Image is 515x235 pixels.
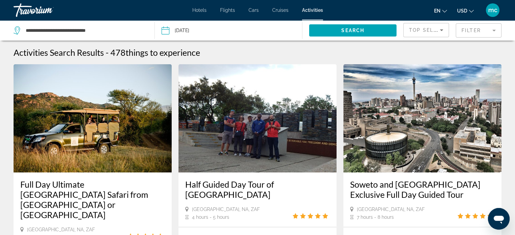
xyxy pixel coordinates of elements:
a: Cars [249,7,259,13]
span: [GEOGRAPHIC_DATA], NA, ZAF [192,207,260,212]
img: 45.jpg [178,64,337,172]
a: Soweto and [GEOGRAPHIC_DATA] Exclusive Full Day Guided Tour [350,179,495,199]
mat-select: Sort by [409,26,443,34]
button: Date: Sep 10, 2025 [162,20,302,41]
span: en [434,8,441,14]
a: Hotels [192,7,207,13]
button: User Menu [484,3,501,17]
button: Filter [456,23,501,38]
span: 7 hours - 8 hours [357,214,394,220]
span: [GEOGRAPHIC_DATA], NA, ZAF [357,207,425,212]
button: Change language [434,6,447,16]
span: Top Sellers [409,27,448,33]
span: mc [488,7,497,14]
span: USD [457,8,467,14]
img: 61.jpg [14,64,172,172]
img: 6a.jpg [343,64,501,172]
a: Activities [302,7,323,13]
button: Search [309,24,396,37]
span: Search [341,28,364,33]
span: - [106,47,109,57]
span: 4 hours - 5 hours [192,214,229,220]
span: things to experience [126,47,200,57]
span: [GEOGRAPHIC_DATA], NA, ZAF [27,227,95,232]
a: Travorium [14,1,81,19]
button: Change currency [457,6,474,16]
a: Full Day Ultimate [GEOGRAPHIC_DATA] Safari from [GEOGRAPHIC_DATA] or [GEOGRAPHIC_DATA] [20,179,165,220]
a: Half Guided Day Tour of [GEOGRAPHIC_DATA] [185,179,330,199]
h1: Activities Search Results [14,47,104,57]
h2: 478 [110,47,200,57]
a: Flights [220,7,235,13]
iframe: Button to launch messaging window [488,208,510,230]
a: Cruises [272,7,288,13]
